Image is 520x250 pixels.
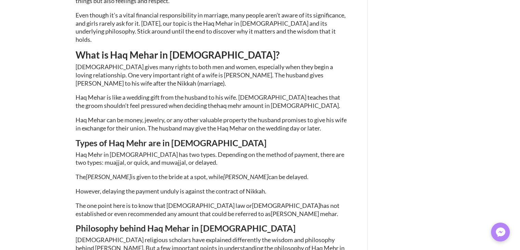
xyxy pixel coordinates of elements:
[76,187,266,195] span: However, delaying the payment unduly is against the contract of Nikkah.
[494,225,507,239] img: Messenger
[76,173,86,180] span: The
[76,202,339,217] span: has not established or even recommended any amount that could be referred to as
[131,173,223,180] span: is given to the bride at a spot, while
[268,173,308,180] span: can be delayed.
[76,11,346,43] span: Even though it’s a vital financial responsibility in marriage, many people aren’t aware of its si...
[76,223,296,233] span: Philosophy behind Haq Mehar in [DEMOGRAPHIC_DATA]
[76,202,252,209] span: The one point here is to know that [DEMOGRAPHIC_DATA] law or
[217,102,340,109] span: haq mehr amount in [DEMOGRAPHIC_DATA].
[76,93,340,109] span: Haq Mehar is like a wedding gift from the husband to his wife. [DEMOGRAPHIC_DATA] teaches that th...
[76,49,280,61] span: What is Haq Mehar in [DEMOGRAPHIC_DATA]?
[76,116,347,132] span: Haq Mehar can be money, jewelry, or any other valuable property the husband promises to give his ...
[86,173,131,180] span: [PERSON_NAME]
[76,151,344,166] span: Haq Mehr in [DEMOGRAPHIC_DATA] has two types. Depending on the method of payment, there are two t...
[252,202,320,209] span: [DEMOGRAPHIC_DATA]
[76,63,333,87] span: [DEMOGRAPHIC_DATA] gives many rights to both men and women, especially when they begin a loving r...
[271,210,338,217] span: [PERSON_NAME] mehar.
[223,173,268,180] span: [PERSON_NAME]
[76,138,267,148] span: Types of Haq Mehr are in [DEMOGRAPHIC_DATA]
